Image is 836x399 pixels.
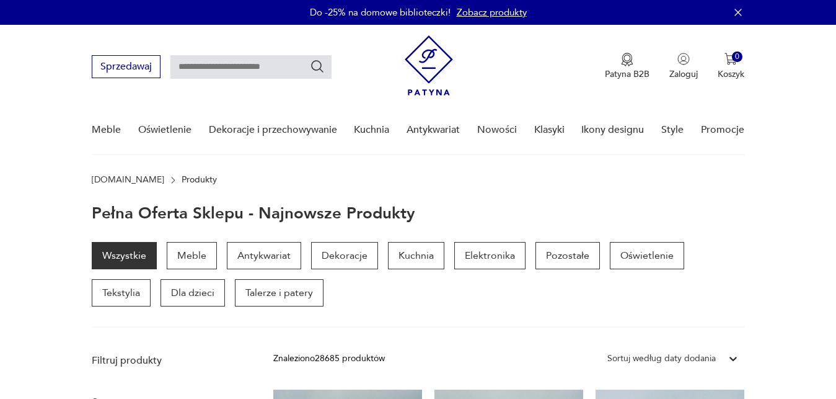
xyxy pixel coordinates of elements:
a: Meble [92,106,121,154]
a: Wszystkie [92,242,157,269]
a: Antykwariat [407,106,460,154]
p: Koszyk [718,68,744,80]
a: Klasyki [534,106,565,154]
img: Patyna - sklep z meblami i dekoracjami vintage [405,35,453,96]
button: Sprzedawaj [92,55,161,78]
a: Ikony designu [581,106,644,154]
a: [DOMAIN_NAME] [92,175,164,185]
button: Patyna B2B [605,53,649,80]
a: Kuchnia [354,106,389,154]
a: Antykwariat [227,242,301,269]
button: Szukaj [310,59,325,74]
a: Promocje [701,106,744,154]
a: Ikona medaluPatyna B2B [605,53,649,80]
div: Sortuj według daty dodania [607,352,716,365]
img: Ikona medalu [621,53,633,66]
a: Elektronika [454,242,526,269]
a: Oświetlenie [610,242,684,269]
div: Znaleziono 28685 produktów [273,352,385,365]
a: Kuchnia [388,242,444,269]
img: Ikonka użytkownika [677,53,690,65]
button: Zaloguj [669,53,698,80]
button: 0Koszyk [718,53,744,80]
a: Talerze i patery [235,279,323,307]
p: Do -25% na domowe biblioteczki! [310,6,451,19]
a: Zobacz produkty [457,6,527,19]
a: Tekstylia [92,279,151,307]
a: Nowości [477,106,517,154]
a: Oświetlenie [138,106,191,154]
div: 0 [732,52,742,62]
a: Dla dzieci [161,279,225,307]
a: Dekoracje [311,242,378,269]
p: Produkty [182,175,217,185]
img: Ikona koszyka [724,53,737,65]
p: Filtruj produkty [92,354,244,367]
a: Sprzedawaj [92,63,161,72]
p: Zaloguj [669,68,698,80]
a: Meble [167,242,217,269]
h1: Pełna oferta sklepu - najnowsze produkty [92,205,415,222]
p: Patyna B2B [605,68,649,80]
a: Dekoracje i przechowywanie [209,106,337,154]
a: Style [661,106,684,154]
a: Pozostałe [535,242,600,269]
